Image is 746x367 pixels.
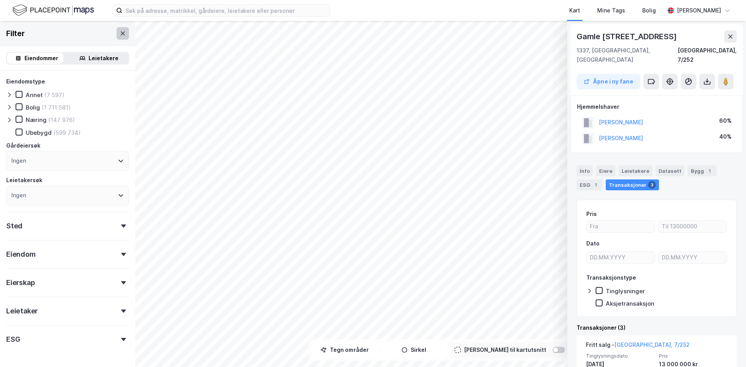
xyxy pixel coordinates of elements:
[586,209,597,219] div: Pris
[11,191,26,200] div: Ingen
[312,342,378,358] button: Tegn områder
[707,330,746,367] div: Kontrollprogram for chat
[614,341,690,348] a: [GEOGRAPHIC_DATA], 7/252
[26,129,52,136] div: Ubebygd
[6,306,38,316] div: Leietaker
[6,250,36,259] div: Eiendom
[596,165,615,176] div: Eiere
[677,6,721,15] div: [PERSON_NAME]
[659,252,727,263] input: DD.MM.YYYY
[26,91,43,99] div: Annet
[577,323,737,332] div: Transaksjoner (3)
[719,132,732,141] div: 40%
[606,287,645,295] div: Tinglysninger
[586,239,600,248] div: Dato
[6,278,35,287] div: Eierskap
[606,179,659,190] div: Transaksjoner
[44,91,64,99] div: (7 597)
[648,181,656,189] div: 3
[707,330,746,367] iframe: Chat Widget
[48,116,75,123] div: (147 976)
[89,54,119,63] div: Leietakere
[719,116,732,125] div: 60%
[619,165,652,176] div: Leietakere
[577,30,678,43] div: Gamle [STREET_ADDRESS]
[6,77,45,86] div: Eiendomstype
[569,6,580,15] div: Kart
[577,74,640,89] button: Åpne i ny fane
[577,179,603,190] div: ESG
[587,221,655,232] input: Fra
[12,3,94,17] img: logo.f888ab2527a4732fd821a326f86c7f29.svg
[688,165,716,176] div: Bygg
[381,342,447,358] button: Sirkel
[6,335,20,344] div: ESG
[597,6,625,15] div: Mine Tags
[11,156,26,165] div: Ingen
[577,165,593,176] div: Info
[586,353,654,359] span: Tinglysningsdato
[706,167,713,175] div: 1
[122,5,330,16] input: Søk på adresse, matrikkel, gårdeiere, leietakere eller personer
[606,300,654,307] div: Aksjetransaksjon
[655,165,685,176] div: Datasett
[6,176,42,185] div: Leietakersøk
[678,46,737,64] div: [GEOGRAPHIC_DATA], 7/252
[6,27,25,40] div: Filter
[26,104,40,111] div: Bolig
[6,221,23,231] div: Sted
[42,104,71,111] div: (1 711 581)
[464,345,546,355] div: [PERSON_NAME] til kartutsnitt
[659,221,727,232] input: Til 13000000
[592,181,600,189] div: 1
[642,6,656,15] div: Bolig
[659,353,727,359] span: Pris
[586,273,636,282] div: Transaksjonstype
[6,141,40,150] div: Gårdeiersøk
[26,116,47,123] div: Næring
[587,252,655,263] input: DD.MM.YYYY
[577,102,736,111] div: Hjemmelshaver
[53,129,81,136] div: (599 734)
[577,46,678,64] div: 1337, [GEOGRAPHIC_DATA], [GEOGRAPHIC_DATA]
[24,54,58,63] div: Eiendommer
[586,340,690,353] div: Fritt salg -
